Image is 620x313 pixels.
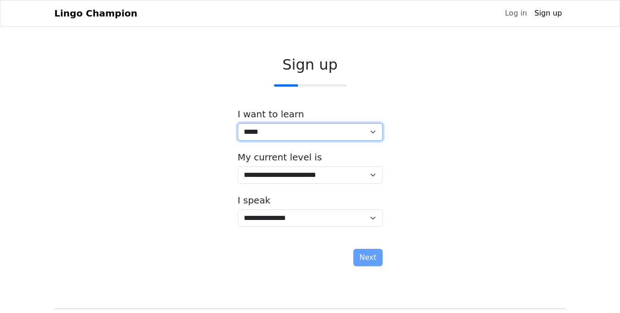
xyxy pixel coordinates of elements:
[238,152,322,163] label: My current level is
[55,4,137,22] a: Lingo Champion
[501,4,531,22] a: Log in
[238,109,304,120] label: I want to learn
[238,195,271,206] label: I speak
[531,4,565,22] a: Sign up
[238,56,383,73] h2: Sign up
